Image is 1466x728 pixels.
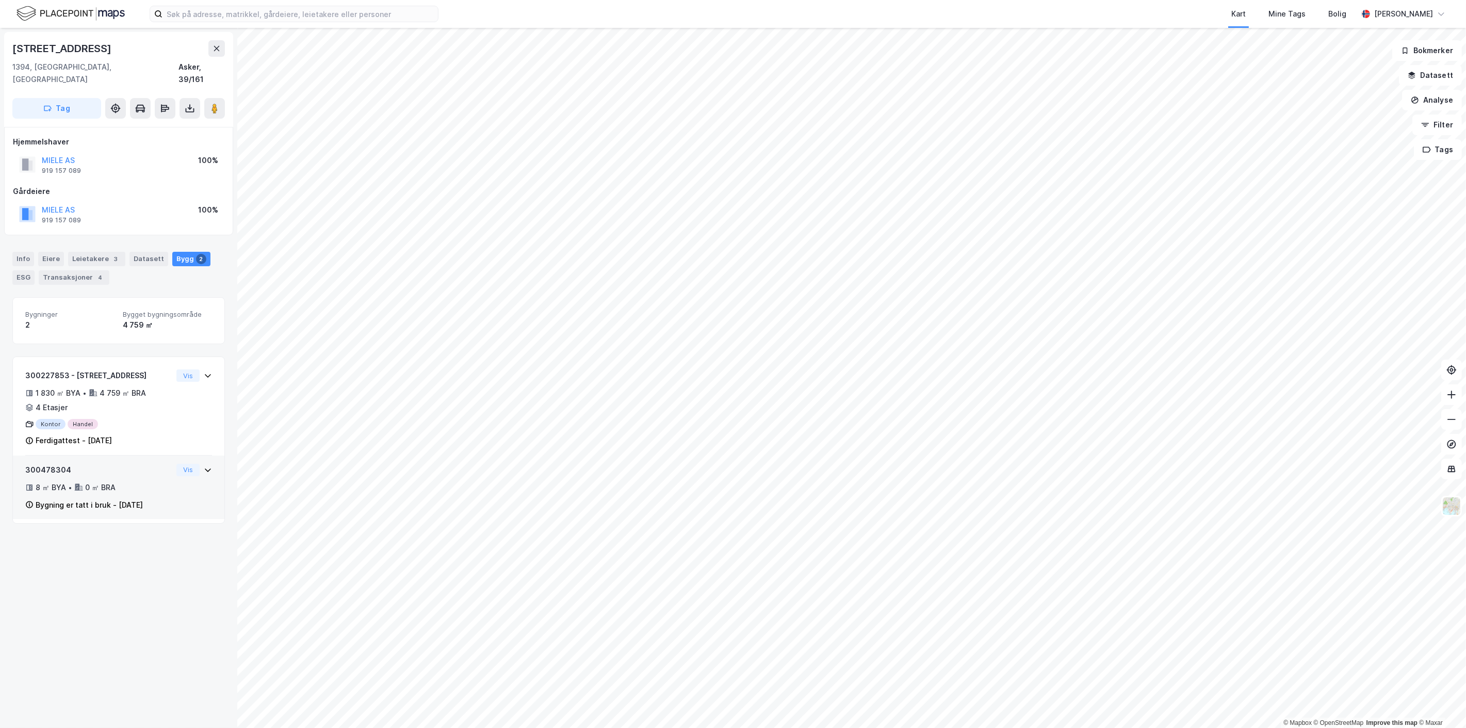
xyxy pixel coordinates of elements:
span: Bygninger [25,310,115,319]
button: Analyse [1402,90,1462,110]
div: Eiere [38,252,64,266]
span: Bygget bygningsområde [123,310,212,319]
div: 300227853 - [STREET_ADDRESS] [25,369,172,382]
div: Bygg [172,252,210,266]
div: 0 ㎡ BRA [85,481,116,494]
img: logo.f888ab2527a4732fd821a326f86c7f29.svg [17,5,125,23]
div: • [68,483,72,492]
div: 8 ㎡ BYA [36,481,66,494]
div: 4 [95,272,105,283]
div: Mine Tags [1268,8,1306,20]
iframe: Chat Widget [1414,678,1466,728]
a: Mapbox [1283,719,1312,726]
div: 4 759 ㎡ [123,319,212,331]
div: Leietakere [68,252,125,266]
div: Transaksjoner [39,270,109,285]
a: OpenStreetMap [1314,719,1364,726]
div: 1394, [GEOGRAPHIC_DATA], [GEOGRAPHIC_DATA] [12,61,178,86]
button: Vis [176,369,200,382]
div: 2 [25,319,115,331]
div: Kart [1231,8,1246,20]
a: Improve this map [1366,719,1418,726]
div: 919 157 089 [42,216,81,224]
div: 2 [196,254,206,264]
div: Bygning er tatt i bruk - [DATE] [36,499,143,511]
div: 3 [111,254,121,264]
div: Hjemmelshaver [13,136,224,148]
div: Asker, 39/161 [178,61,225,86]
div: Info [12,252,34,266]
button: Datasett [1399,65,1462,86]
div: [STREET_ADDRESS] [12,40,113,57]
div: Bolig [1328,8,1346,20]
div: 4 Etasjer [36,401,68,414]
div: 1 830 ㎡ BYA [36,387,80,399]
img: Z [1442,496,1461,516]
div: [PERSON_NAME] [1374,8,1433,20]
div: Gårdeiere [13,185,224,198]
div: 4 759 ㎡ BRA [100,387,146,399]
button: Tags [1414,139,1462,160]
div: ESG [12,270,35,285]
div: Ferdigattest - [DATE] [36,434,112,447]
button: Tag [12,98,101,119]
div: Datasett [129,252,168,266]
button: Bokmerker [1392,40,1462,61]
div: 919 157 089 [42,167,81,175]
input: Søk på adresse, matrikkel, gårdeiere, leietakere eller personer [162,6,438,22]
div: 300478304 [25,464,172,476]
div: 100% [198,154,218,167]
button: Filter [1412,115,1462,135]
button: Vis [176,464,200,476]
div: 100% [198,204,218,216]
div: • [83,389,87,397]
